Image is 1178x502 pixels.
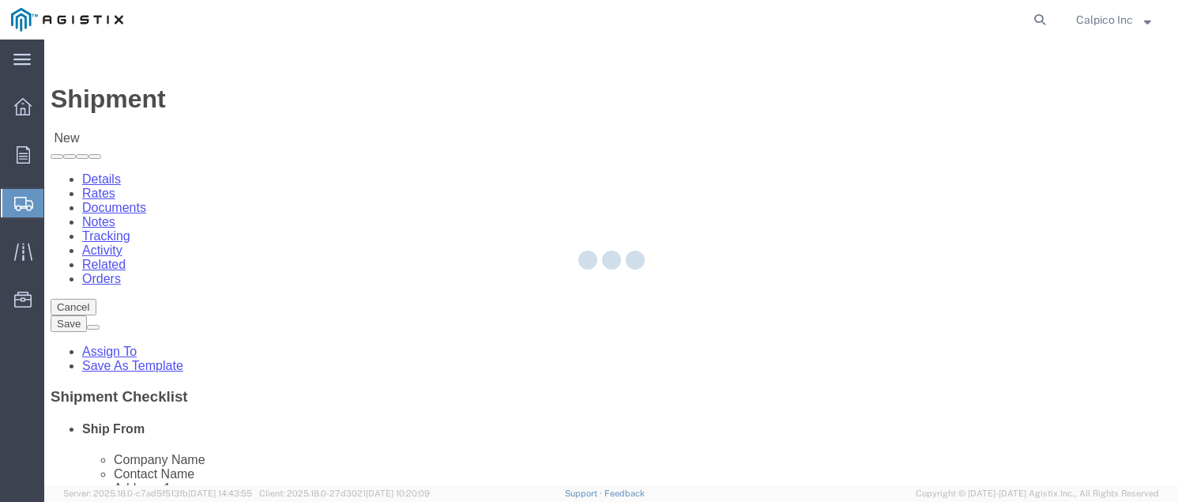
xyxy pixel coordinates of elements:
a: Support [565,489,604,498]
img: logo [11,8,123,32]
span: [DATE] 14:43:55 [188,489,252,498]
a: Feedback [604,489,645,498]
span: [DATE] 10:20:09 [366,489,430,498]
button: Calpico Inc [1075,10,1156,29]
span: Calpico Inc [1076,11,1133,28]
span: Client: 2025.18.0-27d3021 [259,489,430,498]
span: Copyright © [DATE]-[DATE] Agistix Inc., All Rights Reserved [916,487,1159,500]
span: Server: 2025.18.0-c7ad5f513fb [63,489,252,498]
